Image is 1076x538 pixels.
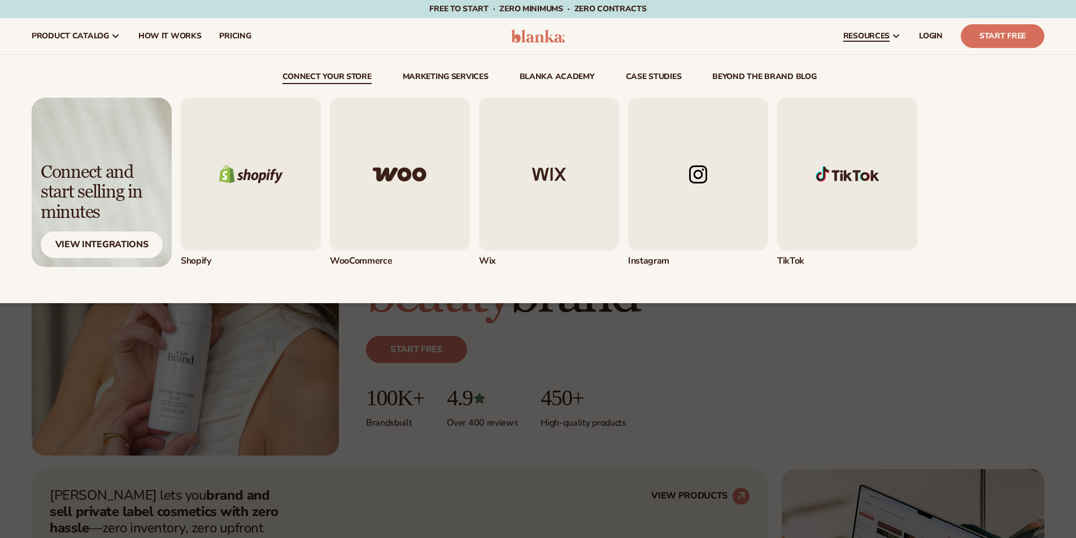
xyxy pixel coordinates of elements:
[628,98,768,267] div: 4 / 5
[628,98,768,267] a: Instagram logo. Instagram
[330,98,470,267] div: 2 / 5
[32,32,109,41] span: product catalog
[834,18,910,54] a: resources
[910,18,952,54] a: LOGIN
[330,255,470,267] div: WooCommerce
[330,98,470,251] img: Woo commerce logo.
[626,73,682,84] a: case studies
[129,18,211,54] a: How It Works
[511,29,565,43] img: logo
[23,18,129,54] a: product catalog
[628,255,768,267] div: Instagram
[41,231,163,258] div: View Integrations
[479,255,619,267] div: Wix
[777,98,917,267] a: Shopify Image 1 TikTok
[712,73,816,84] a: beyond the brand blog
[330,98,470,267] a: Woo commerce logo. WooCommerce
[520,73,595,84] a: Blanka Academy
[479,98,619,251] img: Wix logo.
[181,255,321,267] div: Shopify
[961,24,1044,48] a: Start Free
[219,32,251,41] span: pricing
[32,98,172,267] a: Light background with shadow. Connect and start selling in minutes View Integrations
[210,18,260,54] a: pricing
[282,73,372,84] a: connect your store
[41,163,163,222] div: Connect and start selling in minutes
[32,98,172,267] img: Light background with shadow.
[403,73,489,84] a: Marketing services
[777,255,917,267] div: TikTok
[479,98,619,267] a: Wix logo. Wix
[843,32,890,41] span: resources
[919,32,943,41] span: LOGIN
[181,98,321,267] div: 1 / 5
[628,98,768,251] img: Instagram logo.
[479,98,619,267] div: 3 / 5
[429,3,646,14] span: Free to start · ZERO minimums · ZERO contracts
[777,98,917,251] img: Shopify Image 1
[777,98,917,267] div: 5 / 5
[181,98,321,267] a: Shopify logo. Shopify
[138,32,202,41] span: How It Works
[181,98,321,251] img: Shopify logo.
